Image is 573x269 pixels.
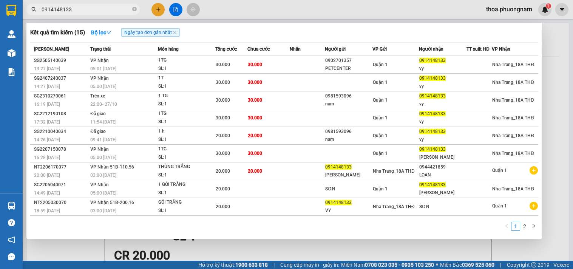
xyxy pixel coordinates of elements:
[8,219,15,226] span: question-circle
[34,190,60,196] span: 14:49 [DATE]
[8,202,15,210] img: warehouse-icon
[158,92,215,100] div: 1 TG
[90,200,134,205] span: VP Nhận 51B-200.16
[247,46,270,52] span: Chưa cước
[90,129,106,134] span: Đã giao
[90,147,109,152] span: VP Nhận
[248,169,262,174] span: 20.000
[216,169,230,174] span: 20.000
[90,102,117,107] span: 22:00 - 27/10
[325,171,372,179] div: [PERSON_NAME]
[325,57,372,65] div: 0902701357
[419,129,446,134] span: 0914148133
[8,49,15,57] img: warehouse-icon
[90,46,111,52] span: Trạng thái
[325,200,352,205] span: 0914148133
[90,66,116,71] span: 05:01 [DATE]
[248,151,262,156] span: 30.000
[34,110,88,118] div: SG2212190108
[34,92,88,100] div: SG2310270061
[90,84,116,89] span: 05:00 [DATE]
[419,58,446,63] span: 0914148133
[373,133,388,138] span: Quận 1
[90,208,116,213] span: 03:00 [DATE]
[8,253,15,260] span: message
[419,76,446,81] span: 0914148133
[325,46,346,52] span: Người gửi
[132,7,137,11] span: close-circle
[373,62,388,67] span: Quận 1
[248,80,262,85] span: 30.000
[492,151,534,156] span: Nha Trang_18A THĐ
[34,74,88,82] div: SG2407240037
[173,31,177,34] span: close
[158,82,215,91] div: SL: 1
[34,128,88,136] div: SG2210040034
[34,155,60,160] span: 16:28 [DATE]
[34,216,88,224] div: SG2204280116
[492,62,534,67] span: Nha Trang_18A THĐ
[216,133,230,138] span: 20.000
[492,80,534,85] span: Nha Trang_18A THĐ
[248,97,262,103] span: 30.000
[158,65,215,73] div: SL: 1
[158,145,215,153] div: 1TG
[419,82,466,90] div: vy
[511,222,520,230] a: 1
[85,26,117,39] button: Bộ lọcdown
[502,222,511,231] li: Previous Page
[504,224,509,228] span: left
[520,222,529,231] li: 2
[419,111,446,116] span: 0914148133
[419,136,466,144] div: vy
[511,222,520,231] li: 1
[248,115,262,121] span: 30.000
[158,110,215,118] div: 1TG
[419,153,466,161] div: [PERSON_NAME]
[158,163,215,171] div: THÙNG TRẮNG
[530,166,538,175] span: plus-circle
[8,68,15,76] img: solution-icon
[372,46,387,52] span: VP Gửi
[529,222,538,231] button: right
[419,189,466,197] div: [PERSON_NAME]
[158,118,215,126] div: SL: 1
[492,133,534,138] span: Nha Trang_18A THĐ
[34,46,69,52] span: [PERSON_NAME]
[34,137,60,142] span: 14:26 [DATE]
[132,6,137,13] span: close-circle
[419,100,466,108] div: vy
[373,115,388,121] span: Quận 1
[373,186,388,192] span: Quận 1
[90,119,116,125] span: 11:54 [DATE]
[34,57,88,65] div: SG2505140039
[216,80,230,85] span: 30.000
[8,30,15,38] img: warehouse-icon
[466,46,490,52] span: TT xuất HĐ
[325,185,372,193] div: SƠN
[90,155,116,160] span: 05:00 [DATE]
[373,97,388,103] span: Quận 1
[34,145,88,153] div: SG2207150078
[325,92,372,100] div: 0981593096
[158,153,215,162] div: SL: 1
[248,62,262,67] span: 30.000
[215,46,237,52] span: Tổng cước
[90,182,109,187] span: VP Nhận
[91,29,111,36] strong: Bộ lọc
[34,199,88,207] div: NT2205030070
[325,164,352,170] span: 0914148133
[325,136,372,144] div: nam
[158,46,179,52] span: Món hàng
[216,97,230,103] span: 30.000
[34,181,88,189] div: SG2205040071
[90,93,105,99] span: Trên xe
[158,216,215,224] div: 1 H ĐEN
[90,111,106,116] span: Đã giao
[530,202,538,210] span: plus-circle
[90,164,134,170] span: VP Nhận 51B-110.56
[158,56,215,65] div: 1TG
[158,207,215,215] div: SL: 1
[529,222,538,231] li: Next Page
[158,127,215,136] div: 1 h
